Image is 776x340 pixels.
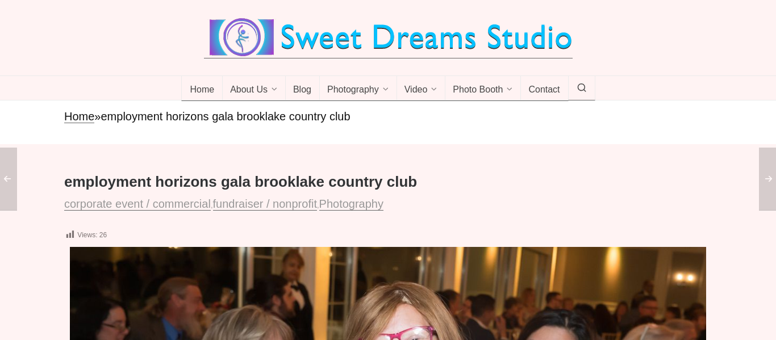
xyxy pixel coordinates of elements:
[77,231,97,239] span: Views:
[445,76,521,101] a: Photo Booth
[230,85,268,96] span: About Us
[101,110,350,123] span: employment horizons gala brooklake country club
[64,110,94,123] a: Home
[94,110,101,123] span: »
[453,85,503,96] span: Photo Booth
[64,201,388,209] span: , ,
[204,17,573,58] img: Best Wedding Event Photography Photo Booth Videography NJ NY
[319,198,383,211] a: Photography
[213,198,317,211] a: fundraiser / nonprofit
[285,76,320,101] a: Blog
[319,76,397,101] a: Photography
[327,85,379,96] span: Photography
[64,173,712,192] h1: employment horizons gala brooklake country club
[64,198,211,211] a: corporate event / commercial
[64,109,712,124] nav: breadcrumbs
[99,231,107,239] span: 26
[397,76,446,101] a: Video
[222,76,286,101] a: About Us
[528,85,560,96] span: Contact
[190,85,214,96] span: Home
[404,85,428,96] span: Video
[181,76,223,101] a: Home
[293,85,311,96] span: Blog
[520,76,568,101] a: Contact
